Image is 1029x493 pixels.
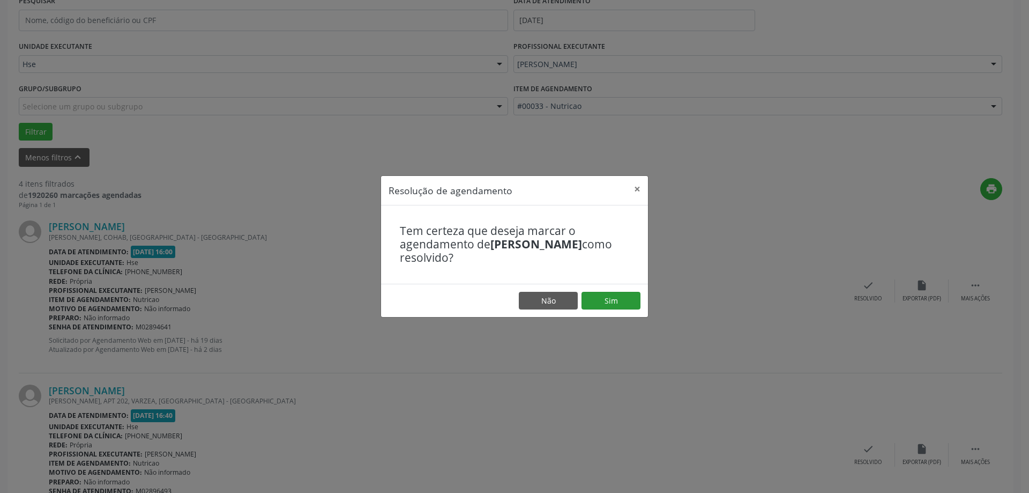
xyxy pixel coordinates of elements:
b: [PERSON_NAME] [490,237,582,252]
button: Close [627,176,648,202]
h5: Resolução de agendamento [389,183,512,197]
button: Não [519,292,578,310]
button: Sim [581,292,640,310]
h4: Tem certeza que deseja marcar o agendamento de como resolvido? [400,224,629,265]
